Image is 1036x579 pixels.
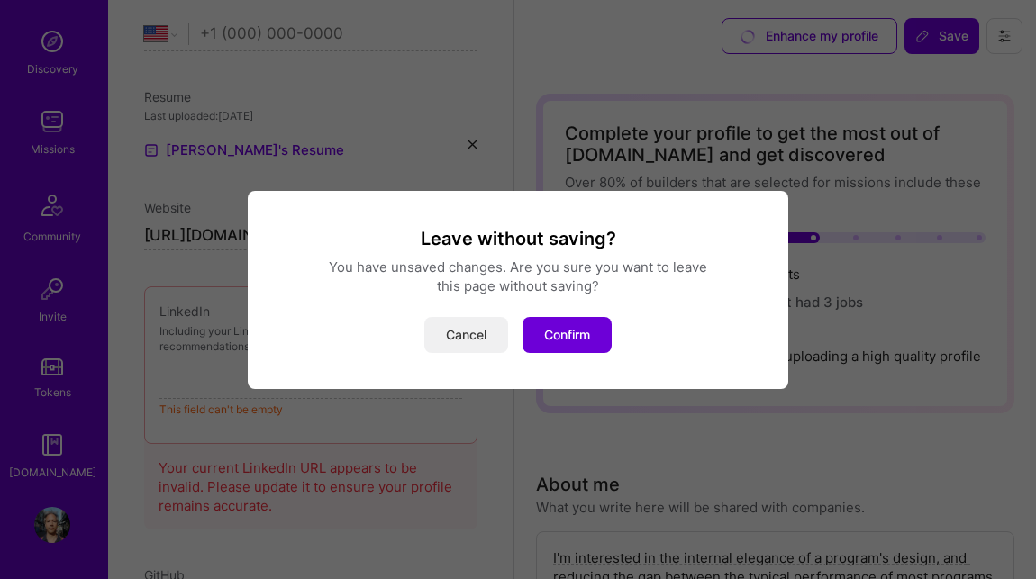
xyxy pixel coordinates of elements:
div: You have unsaved changes. Are you sure you want to leave [269,258,767,276]
h3: Leave without saving? [269,227,767,250]
div: this page without saving? [269,276,767,295]
button: Confirm [523,317,612,353]
button: Cancel [424,317,508,353]
div: modal [248,191,788,389]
